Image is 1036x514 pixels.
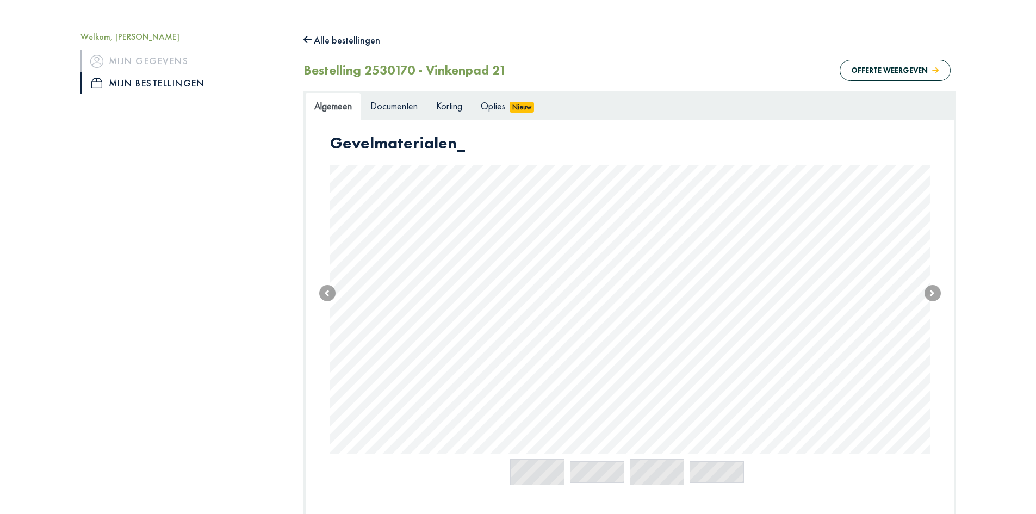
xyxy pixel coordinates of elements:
a: iconMijn gegevens [80,50,287,72]
span: Documenten [370,100,418,112]
span: Nieuw [510,102,535,113]
h2: Bestelling 2530170 - Vinkenpad 21 [303,63,506,78]
a: iconMijn bestellingen [80,72,287,94]
img: icon [90,55,103,68]
button: Offerte weergeven [840,60,950,81]
h1: Gevelmaterialen_ [330,133,930,155]
span: Opties [481,100,505,112]
button: Alle bestellingen [303,32,381,49]
ul: Tabs [305,92,954,119]
h5: Welkom, [PERSON_NAME] [80,32,287,42]
span: Algemeen [314,100,352,112]
span: Korting [436,100,462,112]
img: icon [91,78,102,88]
